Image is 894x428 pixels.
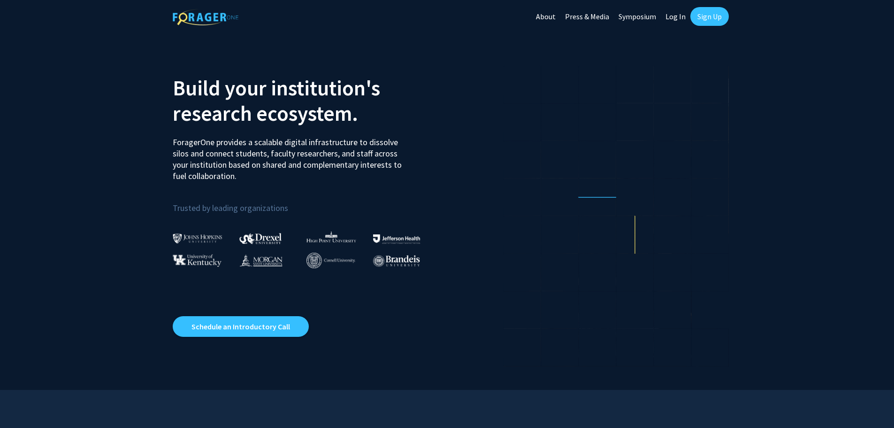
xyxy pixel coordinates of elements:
h2: Build your institution's research ecosystem. [173,75,440,126]
img: University of Kentucky [173,254,222,267]
img: Morgan State University [239,254,283,266]
img: Drexel University [239,233,282,244]
img: Thomas Jefferson University [373,234,420,243]
a: Opens in a new tab [173,316,309,337]
p: ForagerOne provides a scalable digital infrastructure to dissolve silos and connect students, fac... [173,130,408,182]
a: Sign Up [690,7,729,26]
img: Johns Hopkins University [173,233,222,243]
img: ForagerOne Logo [173,9,238,25]
img: Brandeis University [373,255,420,267]
p: Trusted by leading organizations [173,189,440,215]
img: Cornell University [306,253,355,268]
img: High Point University [306,231,356,242]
